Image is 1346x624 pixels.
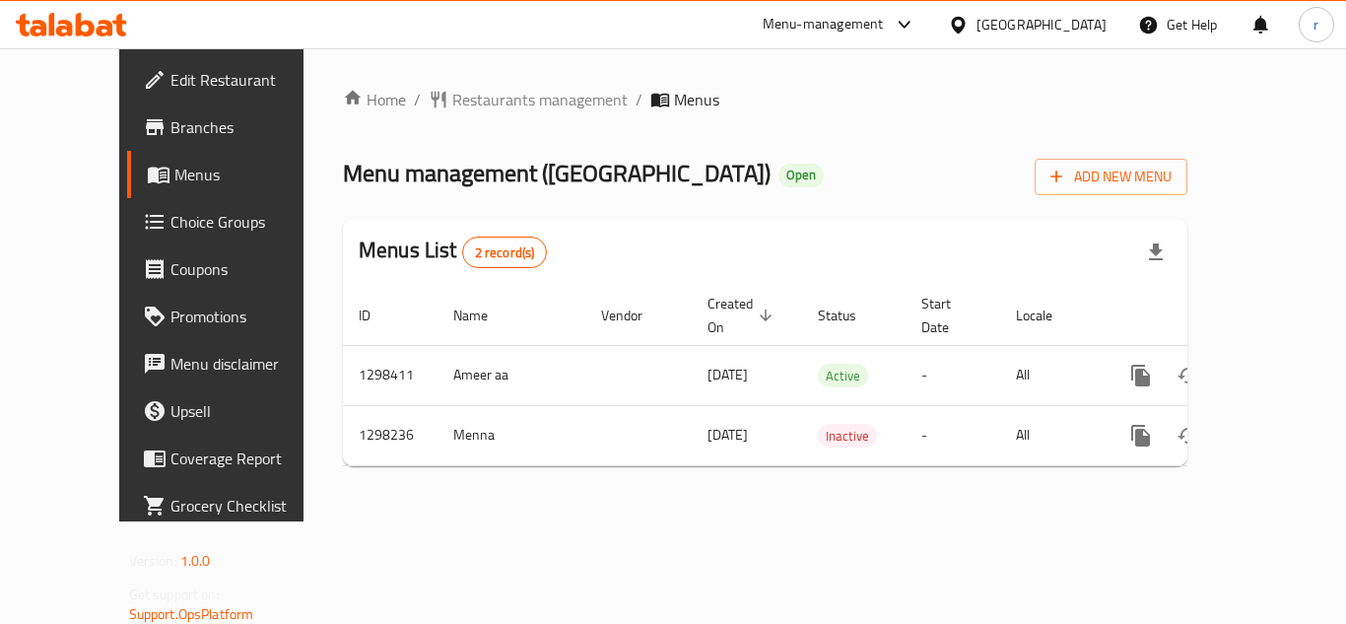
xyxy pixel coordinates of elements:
span: Menu disclaimer [170,352,328,376]
div: Active [818,364,868,387]
td: All [1000,345,1102,405]
span: Menus [174,163,328,186]
span: Coverage Report [170,447,328,470]
span: Open [778,167,824,183]
span: 1.0.0 [180,548,211,574]
h2: Menus List [359,236,547,268]
th: Actions [1102,286,1322,346]
span: ID [359,304,396,327]
span: Name [453,304,513,327]
a: Menus [127,151,344,198]
li: / [414,88,421,111]
span: Add New Menu [1050,165,1172,189]
button: more [1117,352,1165,399]
span: Coupons [170,257,328,281]
div: Inactive [818,424,877,448]
button: Change Status [1165,412,1212,459]
span: Inactive [818,425,877,448]
a: Upsell [127,387,344,435]
span: Get support on: [129,582,220,607]
a: Choice Groups [127,198,344,245]
a: Grocery Checklist [127,482,344,529]
span: r [1313,14,1318,35]
div: Total records count [462,237,548,268]
span: 2 record(s) [463,243,547,262]
a: Home [343,88,406,111]
button: Add New Menu [1035,159,1187,195]
span: Status [818,304,882,327]
a: Coverage Report [127,435,344,482]
td: - [906,345,1000,405]
div: Export file [1132,229,1179,276]
span: Edit Restaurant [170,68,328,92]
span: Menu management ( [GEOGRAPHIC_DATA] ) [343,151,771,195]
a: Restaurants management [429,88,628,111]
span: Branches [170,115,328,139]
span: Menus [674,88,719,111]
span: Version: [129,548,177,574]
td: All [1000,405,1102,465]
nav: breadcrumb [343,88,1187,111]
span: Restaurants management [452,88,628,111]
div: Menu-management [763,13,884,36]
td: Menna [437,405,585,465]
span: Upsell [170,399,328,423]
span: [DATE] [707,362,748,387]
td: 1298411 [343,345,437,405]
span: Vendor [601,304,668,327]
a: Promotions [127,293,344,340]
td: - [906,405,1000,465]
td: Ameer aa [437,345,585,405]
button: Change Status [1165,352,1212,399]
div: Open [778,164,824,187]
span: Choice Groups [170,210,328,234]
span: Grocery Checklist [170,494,328,518]
span: Locale [1016,304,1078,327]
table: enhanced table [343,286,1322,466]
a: Menu disclaimer [127,340,344,387]
span: Start Date [921,292,976,339]
td: 1298236 [343,405,437,465]
span: [DATE] [707,422,748,448]
span: Promotions [170,305,328,328]
div: [GEOGRAPHIC_DATA] [976,14,1107,35]
li: / [636,88,642,111]
a: Edit Restaurant [127,56,344,104]
span: Active [818,365,868,387]
span: Created On [707,292,778,339]
button: more [1117,412,1165,459]
a: Branches [127,104,344,151]
a: Coupons [127,245,344,293]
